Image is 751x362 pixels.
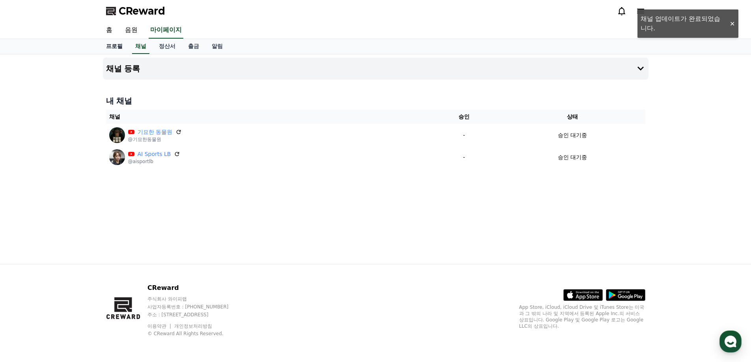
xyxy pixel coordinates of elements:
p: 주소 : [STREET_ADDRESS] [147,312,244,318]
p: 승인 대기중 [558,153,587,162]
a: 마이페이지 [149,22,183,39]
p: 주식회사 와이피랩 [147,296,244,302]
a: 알림 [205,39,229,54]
a: 대화 [52,250,102,269]
p: - [432,131,496,139]
h4: 내 채널 [106,95,645,106]
a: 홈 [100,22,119,39]
p: @aisportlb [128,158,181,165]
a: CReward [106,5,165,17]
a: 기묘한 동물원 [138,128,172,136]
p: - [432,153,496,162]
img: 기묘한 동물원 [109,127,125,143]
a: 출금 [182,39,205,54]
a: 정산서 [153,39,182,54]
a: 홈 [2,250,52,269]
a: 이용약관 [147,323,172,329]
p: App Store, iCloud, iCloud Drive 및 iTunes Store는 미국과 그 밖의 나라 및 지역에서 등록된 Apple Inc.의 서비스 상표입니다. Goo... [519,304,645,329]
th: 채널 [106,110,429,124]
a: 개인정보처리방침 [174,323,212,329]
span: 설정 [122,262,131,268]
p: CReward [147,283,244,293]
span: 홈 [25,262,30,268]
h4: 채널 등록 [106,64,140,73]
button: 채널 등록 [103,58,649,80]
th: 상태 [499,110,645,124]
span: 대화 [72,262,82,268]
a: 음원 [119,22,144,39]
a: 설정 [102,250,151,269]
a: 프로필 [100,39,129,54]
a: AI Sports LB [138,150,171,158]
a: 채널 [132,39,149,54]
p: 승인 대기중 [558,131,587,139]
span: CReward [119,5,165,17]
p: @기묘한동물원 [128,136,182,143]
img: AI Sports LB [109,149,125,165]
p: 사업자등록번호 : [PHONE_NUMBER] [147,304,244,310]
th: 승인 [429,110,499,124]
p: © CReward All Rights Reserved. [147,330,244,337]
